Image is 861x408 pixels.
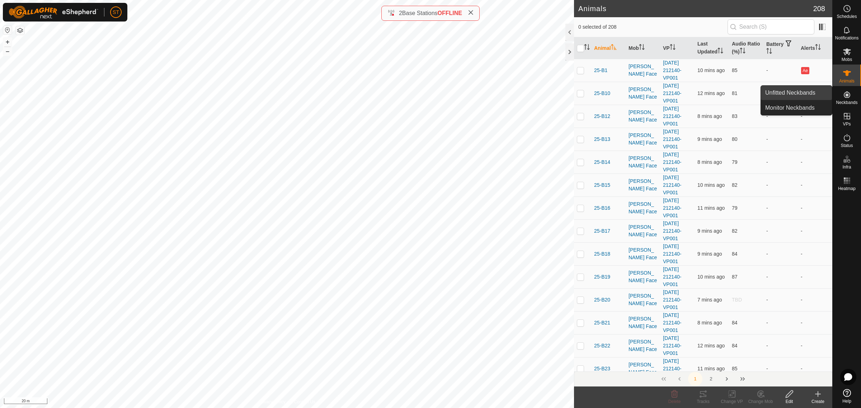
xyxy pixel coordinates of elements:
div: [PERSON_NAME] Face [629,155,657,170]
span: 24 Aug 2025, 6:14 pm [697,228,722,234]
span: Neckbands [836,100,857,105]
span: Delete [668,399,681,404]
td: - [763,174,798,196]
span: 85 [732,67,738,73]
a: [DATE] 212140-VP001 [663,106,681,127]
button: + [3,38,12,46]
span: 25-B14 [594,158,610,166]
a: Help [833,386,861,406]
span: 25-B22 [594,342,610,350]
td: - [763,265,798,288]
p-sorticon: Activate to sort [639,45,645,51]
span: Infra [842,165,851,169]
span: 24 Aug 2025, 6:16 pm [697,297,722,303]
span: 84 [732,343,738,348]
div: [PERSON_NAME] Face [629,132,657,147]
a: Privacy Policy [259,399,286,405]
span: 25-B21 [594,319,610,327]
a: [DATE] 212140-VP001 [663,243,681,264]
th: Audio Ratio (%) [729,37,763,59]
a: [DATE] 212140-VP001 [663,83,681,104]
p-sorticon: Activate to sort [815,45,821,51]
span: Status [841,143,853,148]
div: [PERSON_NAME] Face [629,177,657,193]
div: Tracks [689,398,717,405]
span: VPs [843,122,851,126]
span: 84 [732,251,738,257]
span: Schedules [837,14,857,19]
button: Ae [801,67,809,74]
h2: Animals [578,4,813,13]
td: - [798,242,832,265]
button: Next Page [720,372,734,386]
span: 25-B18 [594,250,610,258]
span: 24 Aug 2025, 6:13 pm [697,274,725,280]
td: - [798,174,832,196]
td: - [798,196,832,219]
th: Alerts [798,37,832,59]
span: 2 [399,10,402,16]
span: Monitor Neckbands [765,104,815,112]
a: [DATE] 212140-VP001 [663,152,681,172]
td: - [798,219,832,242]
td: - [763,105,798,128]
td: - [798,128,832,151]
a: Contact Us [294,399,315,405]
td: - [763,334,798,357]
span: 24 Aug 2025, 6:15 pm [697,113,722,119]
span: 24 Aug 2025, 6:13 pm [697,67,725,73]
td: - [763,151,798,174]
p-sorticon: Activate to sort [766,49,772,55]
td: - [763,242,798,265]
a: [DATE] 212140-VP001 [663,175,681,195]
td: - [763,82,798,105]
div: [PERSON_NAME] Face [629,109,657,124]
td: - [763,59,798,82]
span: 24 Aug 2025, 6:15 pm [697,320,722,326]
p-sorticon: Activate to sort [740,49,745,54]
span: 82 [732,182,738,188]
td: - [763,357,798,380]
span: Mobs [842,57,852,62]
span: 25-B17 [594,227,610,235]
span: 24 Aug 2025, 6:11 pm [697,343,725,348]
button: 2 [704,372,718,386]
td: - [798,151,832,174]
span: 25-B10 [594,90,610,97]
span: Notifications [835,36,858,40]
a: Monitor Neckbands [761,101,832,115]
span: 24 Aug 2025, 6:14 pm [697,136,722,142]
div: [PERSON_NAME] Face [629,269,657,284]
div: [PERSON_NAME] Face [629,292,657,307]
span: 25-B15 [594,181,610,189]
a: Unfitted Neckbands [761,86,832,100]
th: VP [660,37,695,59]
td: - [798,357,832,380]
span: 24 Aug 2025, 6:14 pm [697,251,722,257]
span: 0 selected of 208 [578,23,728,31]
span: 25-B23 [594,365,610,373]
span: 25-B20 [594,296,610,304]
th: Battery [763,37,798,59]
a: [DATE] 212140-VP001 [663,358,681,379]
a: [DATE] 212140-VP001 [663,266,681,287]
p-sorticon: Activate to sort [611,45,617,51]
span: 85 [732,366,738,371]
span: Animals [839,79,855,83]
td: - [763,288,798,311]
p-sorticon: Activate to sort [717,49,723,54]
td: - [798,82,832,105]
div: Change Mob [746,398,775,405]
span: Heatmap [838,186,856,191]
div: Create [804,398,832,405]
img: Gallagher Logo [9,6,98,19]
span: 25-B12 [594,113,610,120]
div: [PERSON_NAME] Face [629,315,657,330]
div: [PERSON_NAME] Face [629,246,657,261]
div: [PERSON_NAME] Face [629,223,657,238]
a: [DATE] 212140-VP001 [663,289,681,310]
td: - [798,311,832,334]
span: 25-B19 [594,273,610,281]
a: [DATE] 212140-VP001 [663,198,681,218]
